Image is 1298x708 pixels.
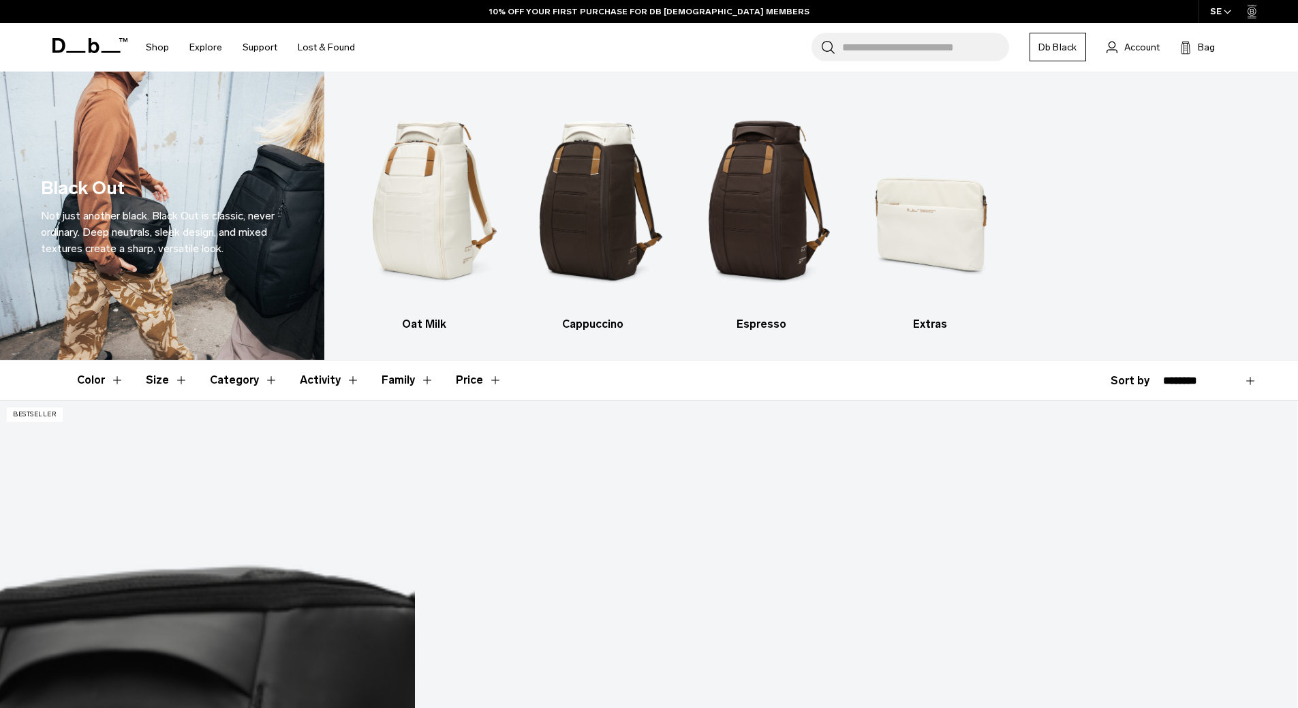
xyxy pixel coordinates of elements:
[298,23,355,72] a: Lost & Found
[210,360,278,400] button: Toggle Filter
[858,316,1003,333] h3: Extras
[146,360,188,400] button: Toggle Filter
[858,92,1003,309] img: Db
[521,92,666,333] li: 2 / 4
[1030,33,1086,61] a: Db Black
[690,92,835,333] a: Db Espresso
[41,174,125,202] h1: Black Out
[1180,39,1215,55] button: Bag
[858,92,1003,333] li: 4 / 4
[690,92,835,333] li: 3 / 4
[1124,40,1160,55] span: Account
[352,316,497,333] h3: Oat Milk
[189,23,222,72] a: Explore
[352,92,497,333] li: 1 / 4
[690,92,835,309] img: Db
[521,92,666,333] a: Db Cappuccino
[521,316,666,333] h3: Cappuccino
[300,360,360,400] button: Toggle Filter
[146,23,169,72] a: Shop
[382,360,434,400] button: Toggle Filter
[7,407,63,422] p: Bestseller
[690,316,835,333] h3: Espresso
[136,23,365,72] nav: Main Navigation
[1107,39,1160,55] a: Account
[521,92,666,309] img: Db
[352,92,497,309] img: Db
[352,92,497,333] a: Db Oat Milk
[77,360,124,400] button: Toggle Filter
[858,92,1003,333] a: Db Extras
[489,5,809,18] a: 10% OFF YOUR FIRST PURCHASE FOR DB [DEMOGRAPHIC_DATA] MEMBERS
[41,208,283,257] p: Not just another black. Black Out is classic, never ordinary. Deep neutrals, sleek design, and mi...
[456,360,502,400] button: Toggle Price
[243,23,277,72] a: Support
[1198,40,1215,55] span: Bag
